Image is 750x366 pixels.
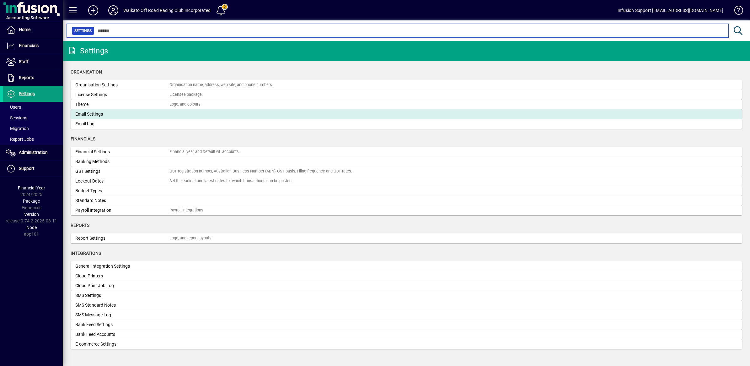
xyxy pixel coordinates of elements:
[730,1,742,22] a: Knowledge Base
[71,147,742,157] a: Financial SettingsFinancial year, and Default GL accounts.
[19,150,48,155] span: Administration
[6,126,29,131] span: Migration
[169,168,352,174] div: GST registration number, Australian Business Number (ABN), GST basis, Filing frequency, and GST r...
[6,105,21,110] span: Users
[71,80,742,90] a: Organisation SettingsOrganisation name, address, web site, and phone numbers.
[75,235,169,242] div: Report Settings
[618,5,723,15] div: Infusion Support [EMAIL_ADDRESS][DOMAIN_NAME]
[71,69,102,74] span: Organisation
[123,5,211,15] div: Waikato Off Road Racing Club Incorporated
[71,196,742,205] a: Standard Notes
[75,282,169,289] div: Cloud Print Job Log
[3,123,63,134] a: Migration
[74,28,92,34] span: Settings
[169,101,201,107] div: Logo, and colours.
[75,188,169,194] div: Budget Types
[75,178,169,184] div: Lockout Dates
[71,109,742,119] a: Email Settings
[71,233,742,243] a: Report SettingsLogo, and report layouts.
[71,339,742,349] a: E-commerce Settings
[75,263,169,270] div: General Integration Settings
[169,92,203,98] div: Licensee package.
[71,271,742,281] a: Cloud Printers
[26,225,37,230] span: Node
[71,300,742,310] a: SMS Standard Notes
[71,291,742,300] a: SMS Settings
[71,119,742,129] a: Email Log
[169,82,273,88] div: Organisation name, address, web site, and phone numbers.
[71,167,742,176] a: GST SettingsGST registration number, Australian Business Number (ABN), GST basis, Filing frequenc...
[103,5,123,16] button: Profile
[3,145,63,161] a: Administration
[71,205,742,215] a: Payroll IntegrationPayroll Integrations
[75,302,169,309] div: SMS Standard Notes
[75,158,169,165] div: Banking Methods
[75,101,169,108] div: Theme
[75,91,169,98] div: License Settings
[67,46,108,56] div: Settings
[23,199,40,204] span: Package
[6,137,34,142] span: Report Jobs
[3,22,63,38] a: Home
[169,207,203,213] div: Payroll Integrations
[71,136,95,141] span: Financials
[3,70,63,86] a: Reports
[83,5,103,16] button: Add
[19,91,35,96] span: Settings
[19,27,30,32] span: Home
[71,186,742,196] a: Budget Types
[75,197,169,204] div: Standard Notes
[71,176,742,186] a: Lockout DatesSet the earliest and latest dates for which transactions can be posted.
[75,121,169,127] div: Email Log
[71,330,742,339] a: Bank Feed Accounts
[71,157,742,167] a: Banking Methods
[24,212,39,217] span: Version
[71,310,742,320] a: SMS Message Log
[75,168,169,175] div: GST Settings
[169,178,292,184] div: Set the earliest and latest dates for which transactions can be posted.
[75,331,169,338] div: Bank Feed Accounts
[75,82,169,88] div: Organisation Settings
[3,134,63,145] a: Report Jobs
[3,102,63,112] a: Users
[75,207,169,214] div: Payroll Integration
[71,223,89,228] span: Reports
[75,149,169,155] div: Financial Settings
[75,292,169,299] div: SMS Settings
[71,251,101,256] span: Integrations
[75,341,169,347] div: E-commerce Settings
[71,281,742,291] a: Cloud Print Job Log
[19,75,34,80] span: Reports
[6,115,27,120] span: Sessions
[19,43,39,48] span: Financials
[19,59,29,64] span: Staff
[71,320,742,330] a: Bank Feed Settings
[75,111,169,117] div: Email Settings
[3,54,63,70] a: Staff
[3,38,63,54] a: Financials
[71,90,742,100] a: License SettingsLicensee package.
[169,235,212,241] div: Logo, and report layouts.
[71,261,742,271] a: General Integration Settings
[71,100,742,109] a: ThemeLogo, and colours.
[3,161,63,177] a: Support
[169,149,240,155] div: Financial year, and Default GL accounts.
[75,321,169,328] div: Bank Feed Settings
[3,112,63,123] a: Sessions
[19,166,35,171] span: Support
[18,185,45,190] span: Financial Year
[75,273,169,279] div: Cloud Printers
[75,312,169,318] div: SMS Message Log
